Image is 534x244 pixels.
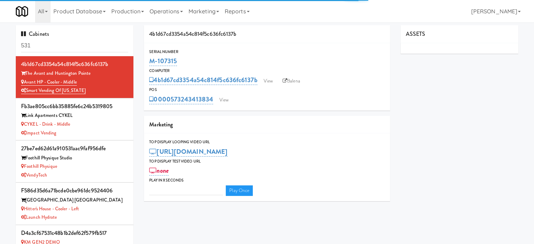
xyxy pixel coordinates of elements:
a: 4b1d67cd3354a54c814f5c636fc6137b [149,75,257,85]
a: Smart Vending of [US_STATE] [21,87,86,94]
div: fb3ae805cc6bb35885fe6c24b5319805 [21,101,128,112]
div: f586d35d6a71bcde0cbe961dc9524406 [21,185,128,196]
a: 0000573243413834 [149,94,213,104]
div: 27be7ed62d61a910531aac9faf956dfe [21,143,128,154]
div: 4b1d67cd3354a54c814f5c636fc6137b [144,25,390,43]
a: none [149,166,169,176]
div: Top Display Looping Video Url [149,139,385,146]
a: View [216,95,232,105]
div: Serial Number [149,48,385,55]
a: Avant HP - Cooler - Middle [21,79,77,86]
div: d4a3cf67531c48b1b2def62f579fb517 [21,228,128,238]
li: f586d35d6a71bcde0cbe961dc9524406[GEOGRAPHIC_DATA] [GEOGRAPHIC_DATA] Hitter's House - Cooler - Lef... [16,183,133,225]
a: Balena [279,76,304,86]
span: Cabinets [21,30,49,38]
input: Search cabinets [21,39,128,52]
a: Impact Vending [21,130,57,136]
div: Link Apartments CYKEL [21,111,128,120]
li: 4b1d67cd3354a54c814f5c636fc6137bThe Avant and Huntington Pointe Avant HP - Cooler - MiddleSmart V... [16,56,133,98]
div: Top Display Test Video Url [149,158,385,165]
a: Hitter's House - Cooler - Left [21,205,79,212]
div: Foothill Physique Studio [21,154,128,163]
img: Micromart [16,5,28,18]
li: 27be7ed62d61a910531aac9faf956dfeFoothill Physique Studio Foothill PhysiqueVendyTech [16,140,133,183]
a: M-107315 [149,56,177,66]
a: VendyTech [21,172,47,178]
span: Marketing [149,120,173,128]
div: Play in X seconds [149,177,385,184]
a: Launch Hydrate [21,214,57,220]
span: ASSETS [406,30,426,38]
a: [URL][DOMAIN_NAME] [149,147,228,157]
a: Play Once [226,185,253,196]
div: 4b1d67cd3354a54c814f5c636fc6137b [21,59,128,70]
a: View [260,76,276,86]
div: [GEOGRAPHIC_DATA] [GEOGRAPHIC_DATA] [21,196,128,205]
div: The Avant and Huntington Pointe [21,69,128,78]
li: fb3ae805cc6bb35885fe6c24b5319805Link Apartments CYKEL CYKEL - Drink - MiddleImpact Vending [16,98,133,140]
a: CYKEL - Drink - Middle [21,121,70,127]
div: POS [149,86,385,93]
a: Foothill Physique [21,163,57,170]
div: Computer [149,67,385,74]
